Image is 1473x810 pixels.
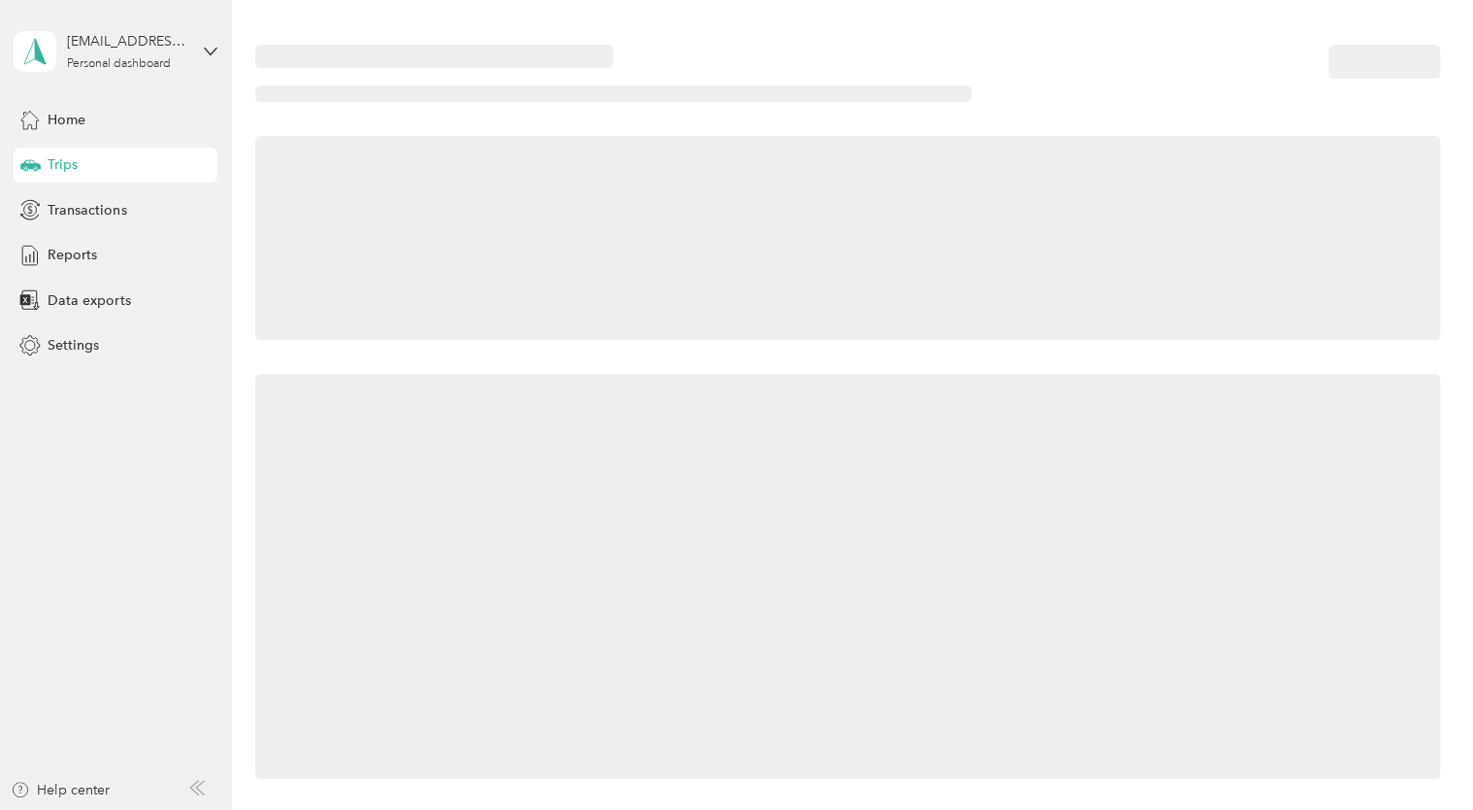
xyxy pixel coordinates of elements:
span: Reports [48,245,97,265]
span: Home [48,110,85,130]
button: Help center [11,780,110,800]
span: Data exports [48,290,130,311]
div: [EMAIL_ADDRESS][DOMAIN_NAME] [67,31,188,51]
span: Trips [48,154,78,175]
span: Transactions [48,200,126,220]
iframe: Everlance-gr Chat Button Frame [1364,701,1473,810]
div: Personal dashboard [67,58,171,70]
span: Settings [48,335,99,355]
